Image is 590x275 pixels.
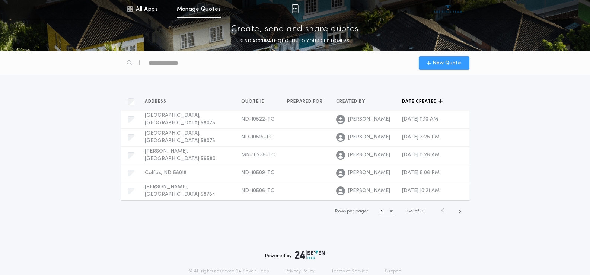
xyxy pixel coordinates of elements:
[145,148,216,162] span: [PERSON_NAME], [GEOGRAPHIC_DATA] 56580
[241,188,274,194] span: ND-10506-TC
[336,99,367,105] span: Created by
[231,23,359,35] p: Create, send and share quotes
[402,99,438,105] span: Date created
[381,205,395,217] button: 5
[402,134,440,140] span: [DATE] 3:25 PM
[336,98,371,105] button: Created by
[285,268,315,274] a: Privacy Policy
[145,184,215,197] span: [PERSON_NAME], [GEOGRAPHIC_DATA] 58784
[402,170,440,176] span: [DATE] 5:06 PM
[348,187,390,195] span: [PERSON_NAME]
[241,116,274,122] span: ND-10522-TC
[145,113,215,126] span: [GEOGRAPHIC_DATA], [GEOGRAPHIC_DATA] 58078
[348,134,390,141] span: [PERSON_NAME]
[434,5,462,13] img: vs-icon
[348,151,390,159] span: [PERSON_NAME]
[402,188,440,194] span: [DATE] 10:21 AM
[188,268,269,274] p: © All rights reserved. 24|Seven Fees
[419,56,469,70] button: New Quote
[433,59,461,67] span: New Quote
[402,152,440,158] span: [DATE] 11:26 AM
[402,116,438,122] span: [DATE] 11:10 AM
[385,268,402,274] a: Support
[335,209,368,214] span: Rows per page:
[415,208,425,215] span: of 90
[331,268,369,274] a: Terms of Service
[348,116,390,123] span: [PERSON_NAME]
[402,98,443,105] button: Date created
[145,99,168,105] span: Address
[348,169,390,177] span: [PERSON_NAME]
[241,170,274,176] span: ND-10509-TC
[381,208,383,215] h1: 5
[241,99,267,105] span: Quote ID
[291,4,299,13] img: img
[145,170,186,176] span: Colfax, ND 58018
[407,209,408,214] span: 1
[241,134,273,140] span: ND-10515-TC
[241,152,275,158] span: MN-10235-TC
[145,98,172,105] button: Address
[241,98,271,105] button: Quote ID
[411,209,414,214] span: 5
[239,38,350,45] p: SEND ACCURATE QUOTES TO YOUR CUSTOMERS.
[295,250,325,259] img: logo
[145,131,215,144] span: [GEOGRAPHIC_DATA], [GEOGRAPHIC_DATA] 58078
[265,250,325,259] div: Powered by
[287,99,324,105] span: Prepared for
